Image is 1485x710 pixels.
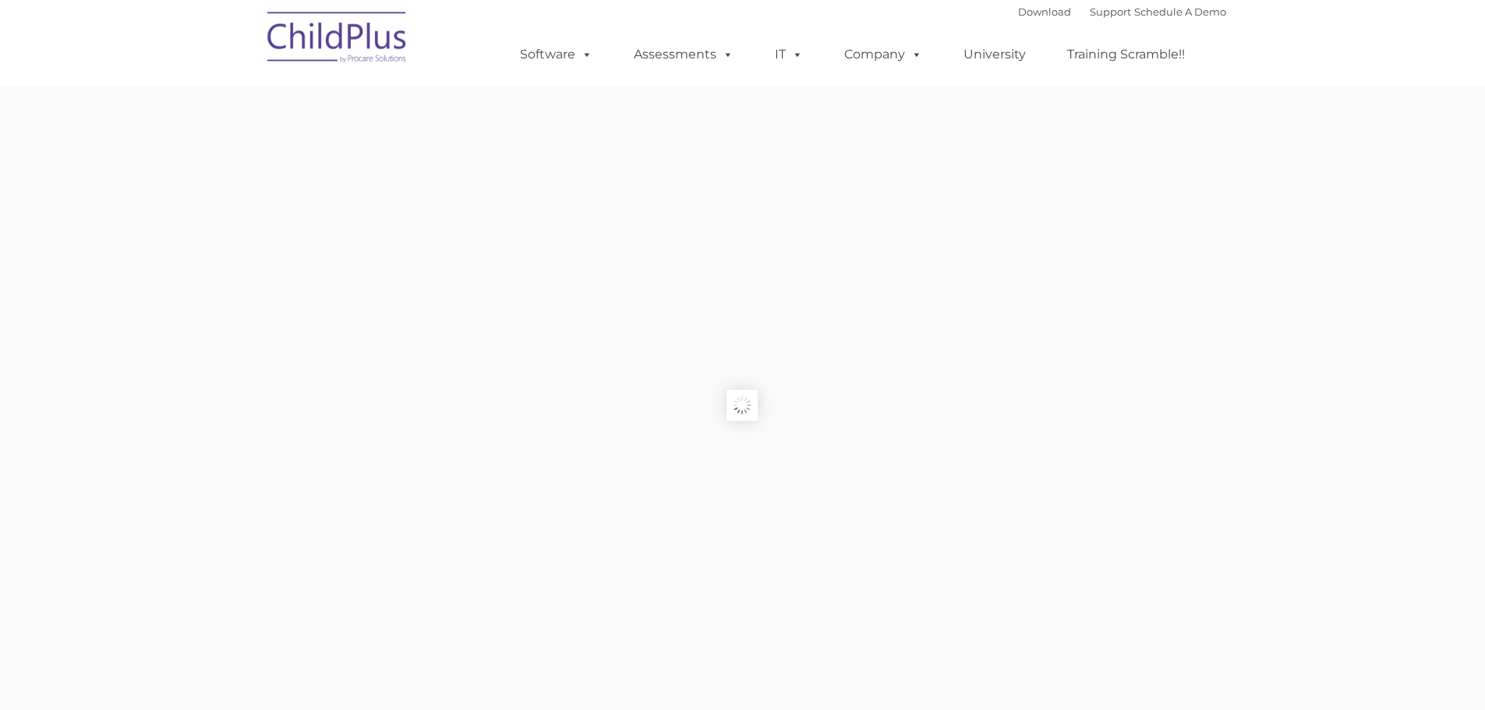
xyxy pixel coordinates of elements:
[759,39,819,70] a: IT
[948,39,1041,70] a: University
[1090,5,1131,18] a: Support
[829,39,938,70] a: Company
[1134,5,1226,18] a: Schedule A Demo
[260,1,415,79] img: ChildPlus by Procare Solutions
[504,39,608,70] a: Software
[1018,5,1071,18] a: Download
[618,39,749,70] a: Assessments
[1052,39,1200,70] a: Training Scramble!!
[1018,5,1226,18] font: |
